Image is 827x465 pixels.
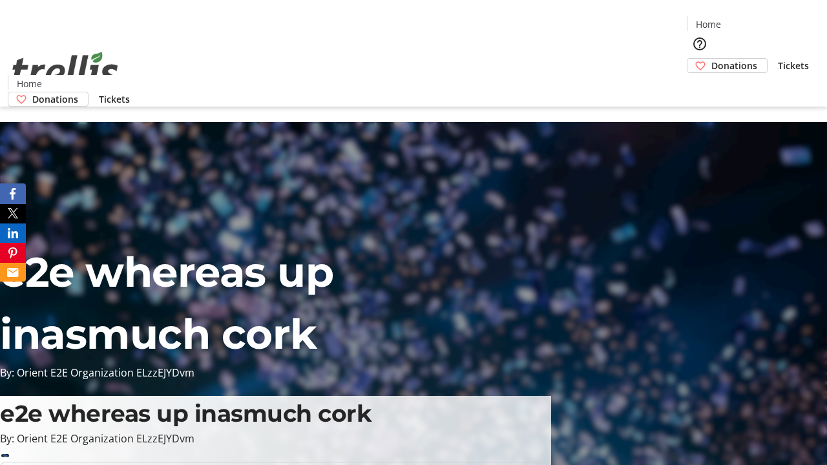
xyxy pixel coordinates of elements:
[711,59,757,72] span: Donations
[8,92,89,107] a: Donations
[696,17,721,31] span: Home
[99,92,130,106] span: Tickets
[687,31,713,57] button: Help
[8,77,50,90] a: Home
[778,59,809,72] span: Tickets
[687,58,768,73] a: Donations
[89,92,140,106] a: Tickets
[687,17,729,31] a: Home
[8,37,123,102] img: Orient E2E Organization ELzzEJYDvm's Logo
[687,73,713,99] button: Cart
[17,77,42,90] span: Home
[32,92,78,106] span: Donations
[768,59,819,72] a: Tickets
